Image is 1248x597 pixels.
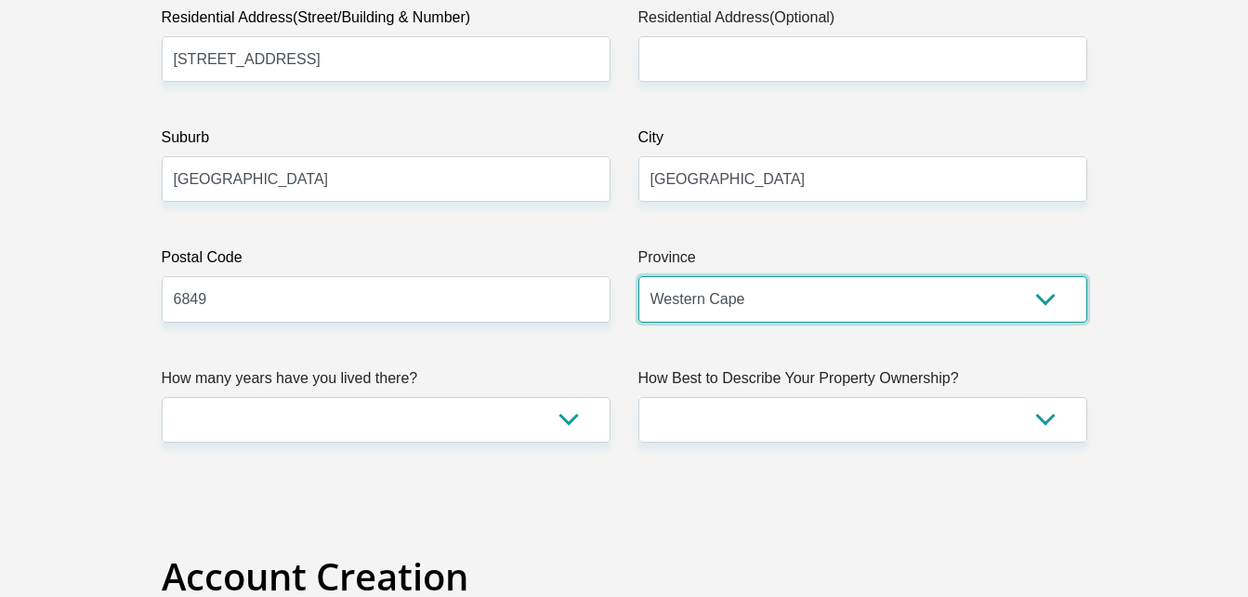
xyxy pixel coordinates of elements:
[638,36,1087,82] input: Address line 2 (Optional)
[638,276,1087,322] select: Please Select a Province
[162,156,611,202] input: Suburb
[638,397,1087,443] select: Please select a value
[638,156,1087,202] input: City
[638,7,1087,36] label: Residential Address(Optional)
[638,126,1087,156] label: City
[162,126,611,156] label: Suburb
[162,36,611,82] input: Valid residential address
[638,246,1087,276] label: Province
[162,7,611,36] label: Residential Address(Street/Building & Number)
[162,246,611,276] label: Postal Code
[162,367,611,397] label: How many years have you lived there?
[638,367,1087,397] label: How Best to Describe Your Property Ownership?
[162,397,611,443] select: Please select a value
[162,276,611,322] input: Postal Code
